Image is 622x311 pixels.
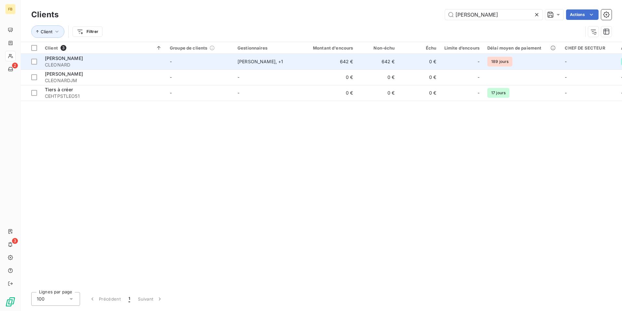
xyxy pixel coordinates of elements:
[399,85,440,101] td: 0 €
[41,29,52,34] span: Client
[487,88,509,98] span: 17 jours
[565,45,613,51] div: CHEF DE SECTEUR
[301,85,357,101] td: 0 €
[85,292,125,306] button: Précédent
[237,74,239,80] span: -
[237,58,297,65] div: [PERSON_NAME] , + 1
[478,74,480,81] span: -
[170,74,172,80] span: -
[305,45,353,51] div: Montant d'encours
[357,69,399,85] td: 0 €
[399,69,440,85] td: 0 €
[45,45,58,51] span: Client
[12,238,18,244] span: 3
[565,59,567,64] span: -
[134,292,167,306] button: Suivant
[237,45,297,51] div: Gestionnaires
[45,87,73,92] span: Tiers à créer
[566,9,599,20] button: Actions
[301,54,357,69] td: 642 €
[31,9,59,21] h3: Clients
[403,45,437,51] div: Échu
[37,296,45,302] span: 100
[128,296,130,302] span: 1
[5,297,16,307] img: Logo LeanPay
[361,45,395,51] div: Non-échu
[487,57,512,67] span: 189 jours
[357,54,399,69] td: 642 €
[301,69,357,85] td: 0 €
[125,292,134,306] button: 1
[600,289,615,304] iframe: Intercom live chat
[73,26,102,37] button: Filtrer
[45,62,162,68] span: CLEONARD
[170,59,172,64] span: -
[170,45,208,51] span: Groupe de clients
[478,58,480,65] span: -
[565,90,567,96] span: -
[445,9,543,20] input: Rechercher
[565,74,567,80] span: -
[12,63,18,68] span: 2
[357,85,399,101] td: 0 €
[444,45,480,51] div: Limite d’encours
[45,93,162,99] span: CEHTPSTLEO51
[487,45,557,51] div: Délai moyen de paiement
[478,90,480,96] span: -
[45,55,83,61] span: [PERSON_NAME]
[61,45,66,51] span: 3
[399,54,440,69] td: 0 €
[45,77,162,84] span: CLEONARDJM
[31,25,64,38] button: Client
[45,71,83,77] span: [PERSON_NAME]
[5,4,16,14] div: FB
[237,90,239,96] span: -
[170,90,172,96] span: -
